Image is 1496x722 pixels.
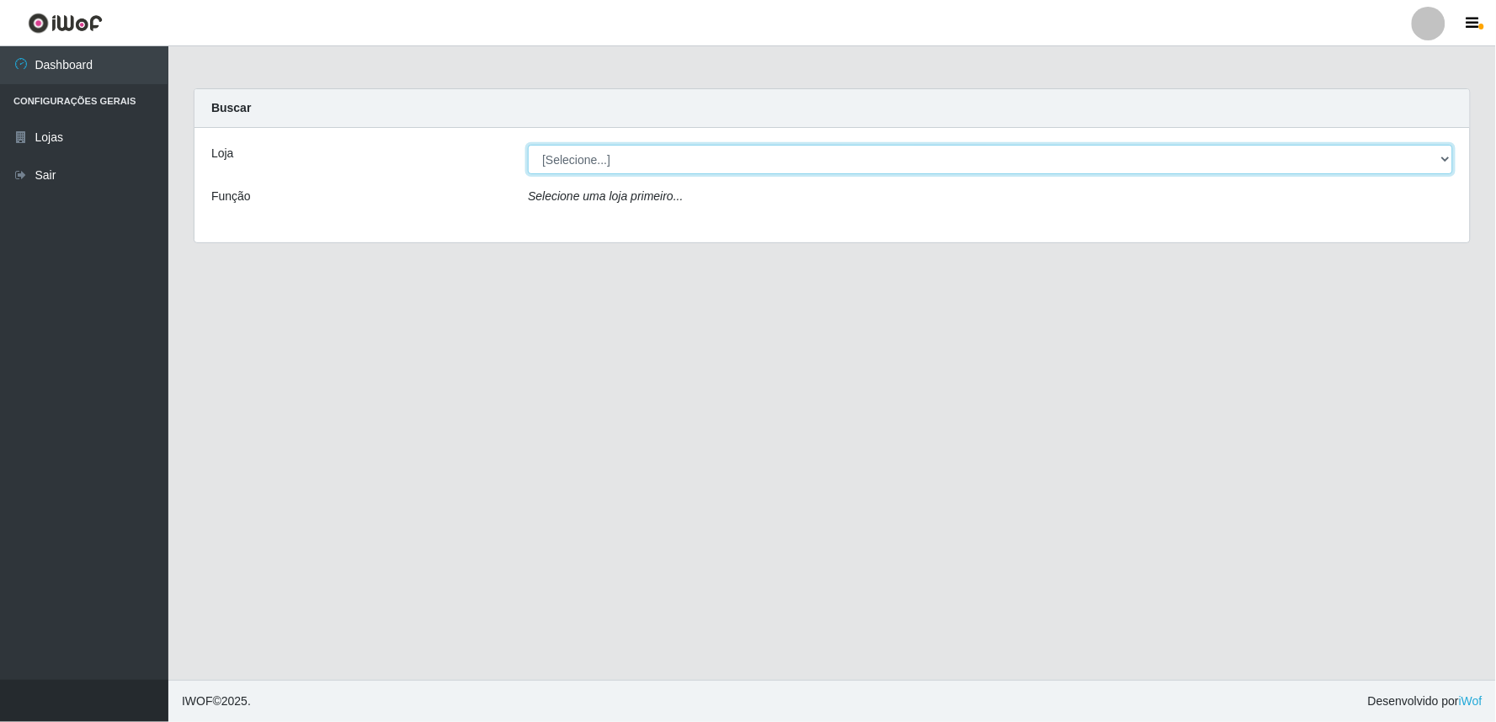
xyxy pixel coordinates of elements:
[211,188,251,205] label: Função
[211,101,251,114] strong: Buscar
[28,13,103,34] img: CoreUI Logo
[1459,694,1483,708] a: iWof
[1368,693,1483,710] span: Desenvolvido por
[211,145,233,162] label: Loja
[182,694,213,708] span: IWOF
[528,189,683,203] i: Selecione uma loja primeiro...
[182,693,251,710] span: © 2025 .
